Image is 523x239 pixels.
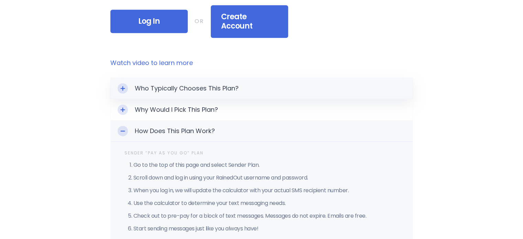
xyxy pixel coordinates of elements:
li: Start sending messages just like you always have! [133,225,399,233]
div: Toggle Expand [118,83,128,94]
span: Create Account [221,12,278,31]
div: Toggle ExpandWhy Would I Pick This Plan? [111,99,413,120]
div: OR [195,17,204,26]
span: Log In [121,17,177,26]
li: Go to the top of this page and select Sender Plan. [133,161,399,169]
li: Scroll down and log in using your RainedOut username and password. [133,174,399,182]
a: Watch video to learn more [110,58,413,67]
div: Toggle ExpandHow Does This Plan Work? [111,121,413,142]
div: Log In [110,10,188,33]
div: Create Account [211,5,288,38]
div: Sender “Pay As You Go” Plan [124,149,399,157]
div: Toggle ExpandWho Typically Chooses This Plan? [111,78,413,99]
li: Use the calculator to determine your text messaging needs. [133,199,399,207]
div: Toggle Expand [118,105,128,115]
div: Toggle Expand [118,126,128,136]
li: Check out to pre-pay for a block of text messages. Messages do not expire. Emails are free. [133,212,399,220]
li: When you log in, we will update the calculator with your actual SMS recipient number. [133,186,399,195]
